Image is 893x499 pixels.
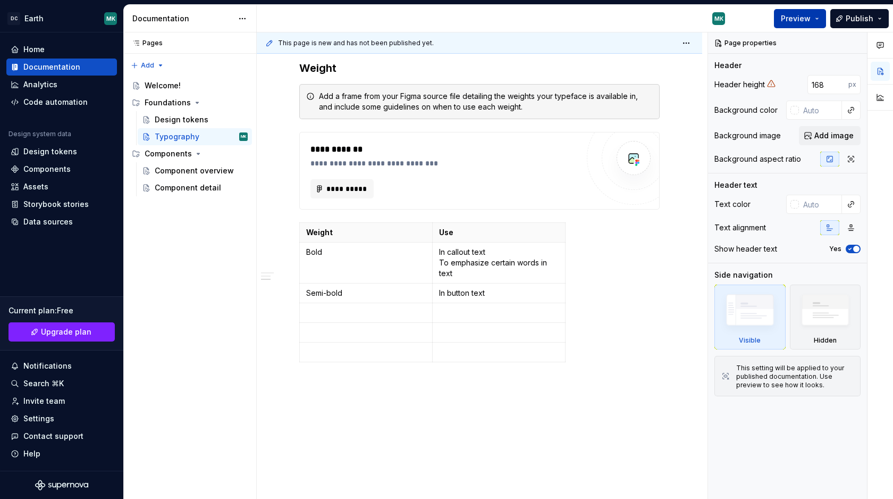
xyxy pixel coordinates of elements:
[439,227,559,238] p: Use
[6,178,117,195] a: Assets
[24,13,44,24] div: Earth
[6,94,117,111] a: Code automation
[9,130,71,138] div: Design system data
[799,126,861,145] button: Add image
[23,146,77,157] div: Design tokens
[23,97,88,107] div: Code automation
[23,164,71,174] div: Components
[6,196,117,213] a: Storybook stories
[23,199,89,210] div: Storybook stories
[807,75,848,94] input: Auto
[299,61,660,76] h3: Weight
[35,480,88,490] svg: Supernova Logo
[23,62,80,72] div: Documentation
[714,180,757,190] div: Header text
[714,79,765,90] div: Header height
[829,245,841,253] label: Yes
[128,94,252,111] div: Foundations
[145,97,191,108] div: Foundations
[128,58,167,73] button: Add
[155,114,208,125] div: Design tokens
[138,111,252,128] a: Design tokens
[774,9,826,28] button: Preview
[814,130,854,141] span: Add image
[781,13,811,24] span: Preview
[714,154,801,164] div: Background aspect ratio
[9,305,115,316] div: Current plan : Free
[23,448,40,459] div: Help
[128,145,252,162] div: Components
[278,39,434,47] span: This page is new and has not been published yet.
[6,428,117,445] button: Contact support
[714,285,786,350] div: Visible
[814,336,837,345] div: Hidden
[6,59,117,76] a: Documentation
[2,7,121,30] button: DCEarthMK
[739,336,761,345] div: Visible
[155,182,221,193] div: Component detail
[714,199,751,210] div: Text color
[41,327,91,337] span: Upgrade plan
[6,375,117,392] button: Search ⌘K
[23,396,65,406] div: Invite team
[439,247,559,279] p: In callout text To emphasize certain words in text
[714,222,766,233] div: Text alignment
[145,148,192,159] div: Components
[241,131,247,142] div: MK
[23,413,54,424] div: Settings
[714,244,777,254] div: Show header text
[799,195,842,214] input: Auto
[132,13,233,24] div: Documentation
[319,91,653,112] div: Add a frame from your Figma source file detailing the weights your typeface is available in, and ...
[790,285,861,350] div: Hidden
[830,9,889,28] button: Publish
[6,357,117,375] button: Notifications
[714,270,773,280] div: Side navigation
[138,162,252,179] a: Component overview
[128,39,163,47] div: Pages
[714,130,781,141] div: Background image
[23,44,45,55] div: Home
[7,12,20,25] div: DC
[714,60,742,71] div: Header
[155,131,199,142] div: Typography
[6,393,117,410] a: Invite team
[714,14,723,23] div: MK
[106,14,115,23] div: MK
[799,101,842,120] input: Auto
[155,165,234,176] div: Component overview
[6,41,117,58] a: Home
[23,378,64,389] div: Search ⌘K
[145,80,181,91] div: Welcome!
[23,431,83,442] div: Contact support
[848,80,856,89] p: px
[736,364,854,389] div: This setting will be applied to your published documentation. Use preview to see how it looks.
[439,288,559,298] p: In button text
[138,128,252,145] a: TypographyMK
[306,227,426,238] p: Weight
[128,77,252,94] a: Welcome!
[23,217,73,227] div: Data sources
[306,288,426,298] p: Semi-bold
[6,161,117,178] a: Components
[6,410,117,427] a: Settings
[23,181,48,192] div: Assets
[846,13,873,24] span: Publish
[6,445,117,462] button: Help
[6,213,117,230] a: Data sources
[6,143,117,160] a: Design tokens
[128,77,252,196] div: Page tree
[141,61,154,70] span: Add
[714,105,778,115] div: Background color
[9,322,115,342] a: Upgrade plan
[306,247,426,257] p: Bold
[138,179,252,196] a: Component detail
[23,361,72,371] div: Notifications
[23,79,57,90] div: Analytics
[6,76,117,93] a: Analytics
